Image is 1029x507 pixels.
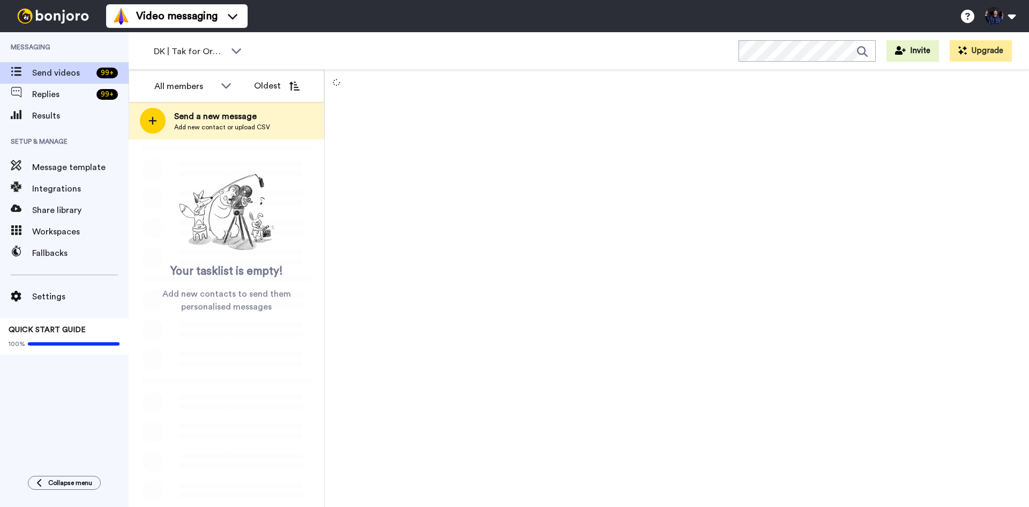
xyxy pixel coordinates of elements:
[950,40,1012,62] button: Upgrade
[145,288,308,313] span: Add new contacts to send them personalised messages
[136,9,218,24] span: Video messaging
[48,479,92,487] span: Collapse menu
[174,110,270,123] span: Send a new message
[170,263,283,280] span: Your tasklist is empty!
[32,182,129,195] span: Integrations
[32,88,92,101] span: Replies
[113,8,130,25] img: vm-color.svg
[32,161,129,174] span: Message template
[96,89,118,100] div: 99 +
[32,290,129,303] span: Settings
[32,247,129,260] span: Fallbacks
[13,9,93,24] img: bj-logo-header-white.svg
[174,123,270,131] span: Add new contact or upload CSV
[9,340,25,348] span: 100%
[32,204,129,217] span: Share library
[154,80,215,93] div: All members
[32,109,129,122] span: Results
[173,170,280,255] img: ready-set-action.png
[32,225,129,238] span: Workspaces
[32,67,92,79] span: Send videos
[246,75,308,97] button: Oldest
[9,326,86,334] span: QUICK START GUIDE
[96,68,118,78] div: 99 +
[886,40,939,62] button: Invite
[28,476,101,490] button: Collapse menu
[154,45,226,58] span: DK | Tak for Ordre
